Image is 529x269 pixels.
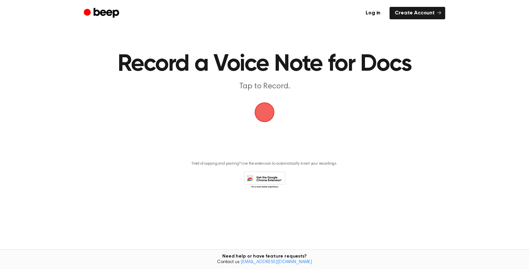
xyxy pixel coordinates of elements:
p: Tired of copying and pasting? Use the extension to automatically insert your recordings. [192,161,337,166]
p: Tap to Record. [139,81,390,92]
a: Beep [84,7,121,20]
a: [EMAIL_ADDRESS][DOMAIN_NAME] [241,260,312,264]
h1: Record a Voice Note for Docs [97,52,432,76]
span: Contact us [4,260,525,265]
a: Log in [360,7,386,19]
a: Create Account [390,7,445,19]
img: Beep Logo [255,102,274,122]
